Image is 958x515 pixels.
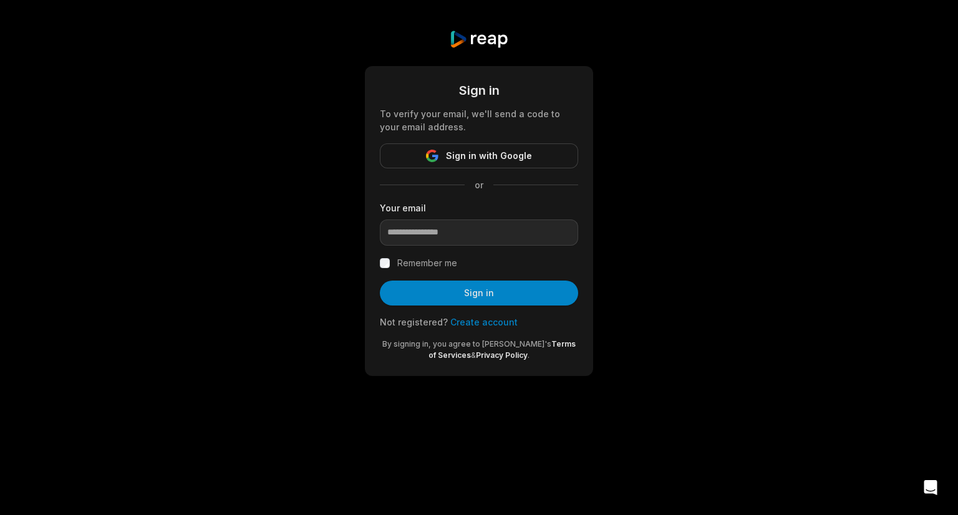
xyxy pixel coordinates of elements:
iframe: Intercom live chat [916,473,946,503]
button: Sign in with Google [380,143,578,168]
span: By signing in, you agree to [PERSON_NAME]'s [382,339,551,349]
span: Not registered? [380,317,448,327]
button: Sign in [380,281,578,306]
div: To verify your email, we'll send a code to your email address. [380,107,578,133]
span: or [465,178,493,191]
a: Create account [450,317,518,327]
label: Your email [380,201,578,214]
div: Sign in [380,81,578,100]
span: . [528,350,530,360]
a: Terms of Services [428,339,576,360]
img: reap [449,30,508,49]
label: Remember me [397,256,457,271]
span: & [471,350,476,360]
span: Sign in with Google [446,148,532,163]
a: Privacy Policy [476,350,528,360]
